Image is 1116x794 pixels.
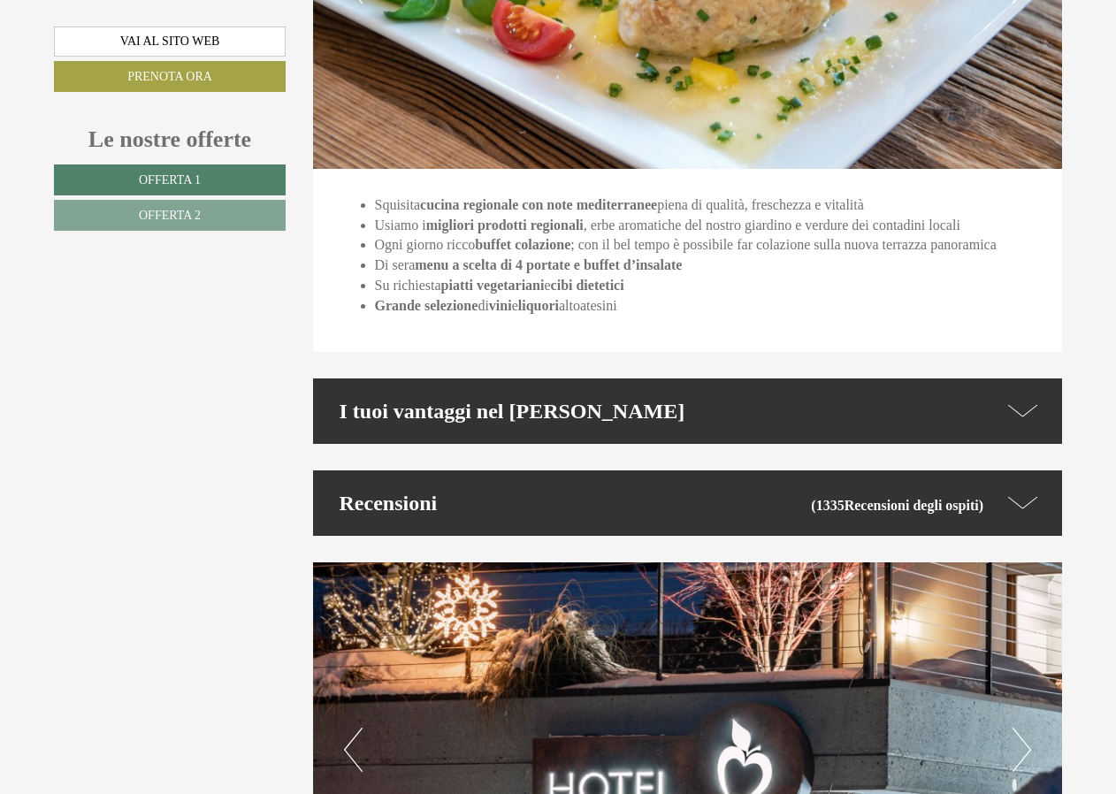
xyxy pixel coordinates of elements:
[426,218,584,233] strong: migliori prodotti regionali
[845,498,979,513] span: Recensioni degli ospiti
[375,195,1036,216] li: Squisita piena di qualità, freschezza e vitalità
[54,61,286,92] a: Prenota ora
[313,470,1063,536] div: Recensioni
[375,296,1036,317] li: di e altoatesini
[441,278,545,293] strong: piatti vegetariani
[375,256,1036,276] li: Di sera
[54,123,286,156] div: Le nostre offerte
[551,278,624,293] strong: cibi dietetici
[475,237,570,252] strong: buffet colazione
[518,298,559,313] strong: liquori
[1013,728,1031,772] button: Next
[375,216,1036,236] li: Usiamo i , erbe aromatiche del nostro giardino e verdure dei contadini locali
[54,27,286,57] a: Vai al sito web
[415,257,682,272] strong: menu a scelta di 4 portate e buffet d’insalate
[139,173,201,187] span: Offerta 1
[375,298,478,313] strong: Grande selezione
[313,378,1063,444] div: I tuoi vantaggi nel [PERSON_NAME]
[139,209,201,222] span: Offerta 2
[344,728,363,772] button: Previous
[811,498,983,513] small: (1335 )
[375,235,1036,256] li: Ogni giorno ricco ; con il bel tempo è possibile far colazione sulla nuova terrazza panoramica
[489,298,512,313] strong: vini
[375,276,1036,296] li: Su richiesta e
[420,197,657,212] strong: cucina regionale con note mediterranee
